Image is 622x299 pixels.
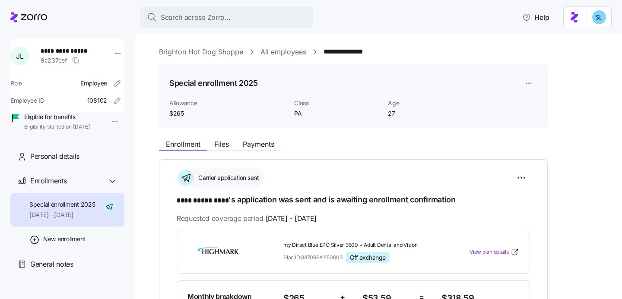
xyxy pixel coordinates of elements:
[169,99,287,107] span: Allowance
[87,96,107,105] span: 108102
[10,96,44,105] span: Employee ID
[24,113,90,121] span: Eligible for benefits
[283,254,343,261] span: Plan ID: 33709PA1150003
[515,9,556,26] button: Help
[470,248,509,256] span: View plan details
[161,12,231,23] span: Search across Zorro...
[29,211,95,219] span: [DATE] - [DATE]
[24,123,90,131] span: Eligibility started on [DATE]
[522,12,549,22] span: Help
[592,10,606,24] img: 7c620d928e46699fcfb78cede4daf1d1
[214,141,229,148] span: Files
[169,109,287,118] span: $265
[294,109,381,118] span: PA
[283,242,435,249] span: my Direct Blue EPO Silver 3500 + Adult Dental and Vision
[294,99,381,107] span: Class
[41,56,67,65] span: 9c237cef
[166,141,200,148] span: Enrollment
[470,248,519,256] a: View plan details
[140,7,313,28] button: Search across Zorro...
[196,173,259,182] span: Carrier application sent
[10,79,22,88] span: Role
[260,47,306,57] a: All employees
[388,99,475,107] span: Age
[159,47,243,57] a: Brighton Hot Dog Shoppe
[177,213,317,224] span: Requested coverage period
[30,259,73,270] span: General notes
[16,53,23,60] span: J L
[243,141,274,148] span: Payments
[177,194,530,206] h1: 's application was sent and is awaiting enrollment confirmation
[80,79,107,88] span: Employee
[388,109,475,118] span: 27
[30,176,67,186] span: Enrollments
[43,235,86,243] span: New enrollment
[169,78,258,88] h1: Special enrollment 2025
[350,254,386,261] span: Off exchange
[187,242,250,262] img: Highmark BlueCross BlueShield
[266,213,317,224] span: [DATE] - [DATE]
[30,151,79,162] span: Personal details
[29,200,95,209] span: Special enrollment 2025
